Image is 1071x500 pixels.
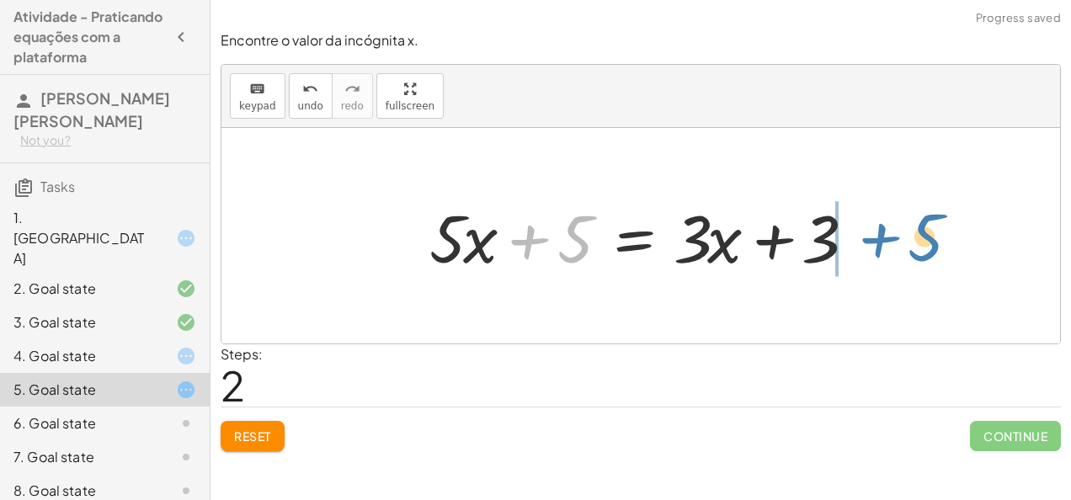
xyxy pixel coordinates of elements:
[13,88,170,130] span: [PERSON_NAME] [PERSON_NAME]
[13,208,149,269] div: 1. [GEOGRAPHIC_DATA]
[13,380,149,400] div: 5. Goal state
[376,73,444,119] button: fullscreen
[40,178,75,195] span: Tasks
[302,79,318,99] i: undo
[176,413,196,434] i: Task not started.
[249,79,265,99] i: keyboard
[13,312,149,332] div: 3. Goal state
[13,447,149,467] div: 7. Goal state
[13,346,149,366] div: 4. Goal state
[332,73,373,119] button: redoredo
[176,447,196,467] i: Task not started.
[13,279,149,299] div: 2. Goal state
[221,359,245,411] span: 2
[221,31,1061,51] p: Encontre o valor da incógnita x.
[239,100,276,112] span: keypad
[234,428,271,444] span: Reset
[13,413,149,434] div: 6. Goal state
[289,73,333,119] button: undoundo
[298,100,323,112] span: undo
[13,7,166,67] h4: Atividade - Praticando equações com a plataforma
[976,10,1061,27] span: Progress saved
[386,100,434,112] span: fullscreen
[176,279,196,299] i: Task finished and correct.
[230,73,285,119] button: keyboardkeypad
[20,132,196,149] div: Not you?
[221,421,285,451] button: Reset
[176,346,196,366] i: Task started.
[341,100,364,112] span: redo
[221,345,263,363] label: Steps:
[176,228,196,248] i: Task started.
[344,79,360,99] i: redo
[176,312,196,332] i: Task finished and correct.
[176,380,196,400] i: Task started.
